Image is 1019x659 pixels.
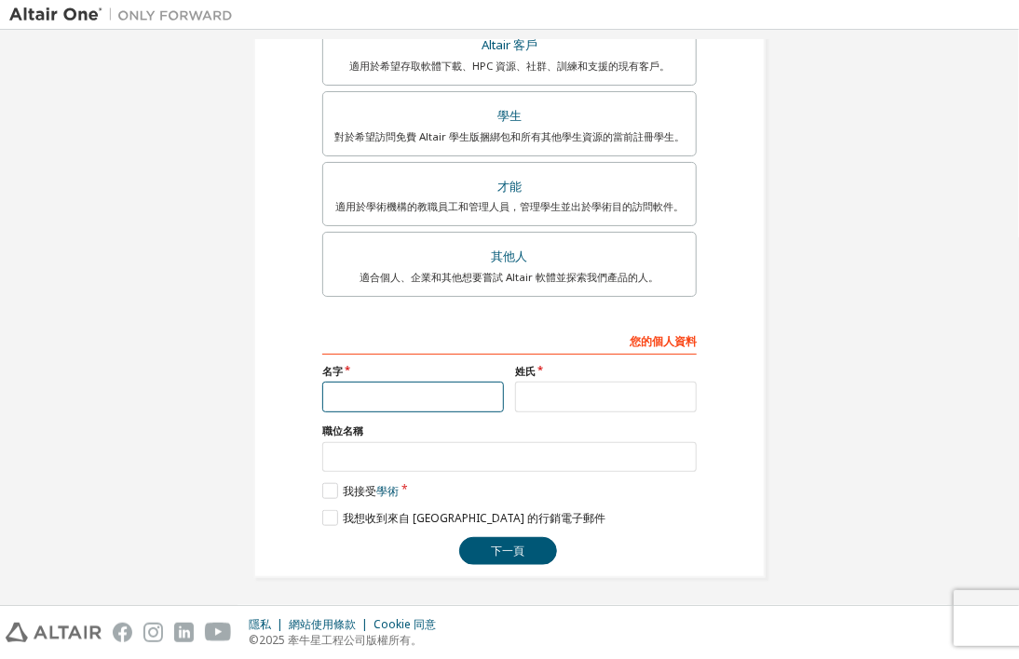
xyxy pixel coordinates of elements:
img: linkedin.svg [174,623,194,642]
div: 網站使用條款 [289,617,374,632]
img: altair_logo.svg [6,623,102,642]
label: 我接受 [322,483,399,499]
div: 其他人 [334,244,685,270]
div: Cookie 同意 [374,617,447,632]
div: Altair 客戶 [334,33,685,59]
font: 2025 牽牛星工程公司版權所有。 [259,632,422,648]
label: 我想收到來自 [GEOGRAPHIC_DATA] 的行銷電子郵件 [322,510,605,526]
div: 您的個人資料 [322,325,697,355]
div: 適用於學術機構的教職員工和管理人員，管理學生並出於學術目的訪問軟件。 [334,199,685,214]
div: 適用於希望存取軟體下載、HPC 資源、社群、訓練和支援的現有客戶。 [334,59,685,74]
div: 才能 [334,174,685,200]
div: 對於希望訪問免費 Altair 學生版捆綁包和所有其他學生資源的當前註冊學生。 [334,129,685,144]
div: 適合個人、企業和其他想要嘗試 Altair 軟體並探索我們產品的人。 [334,270,685,285]
img: youtube.svg [205,623,232,642]
a: 學術 [376,483,399,499]
img: instagram.svg [143,623,163,642]
label: 名字 [322,364,504,379]
p: © [249,632,447,648]
img: 牽牛星一號 [9,6,242,24]
div: 隱私 [249,617,289,632]
img: facebook.svg [113,623,132,642]
label: 姓氏 [515,364,697,379]
div: 學生 [334,103,685,129]
button: 下一頁 [459,537,557,565]
label: 職位名稱 [322,424,697,438]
